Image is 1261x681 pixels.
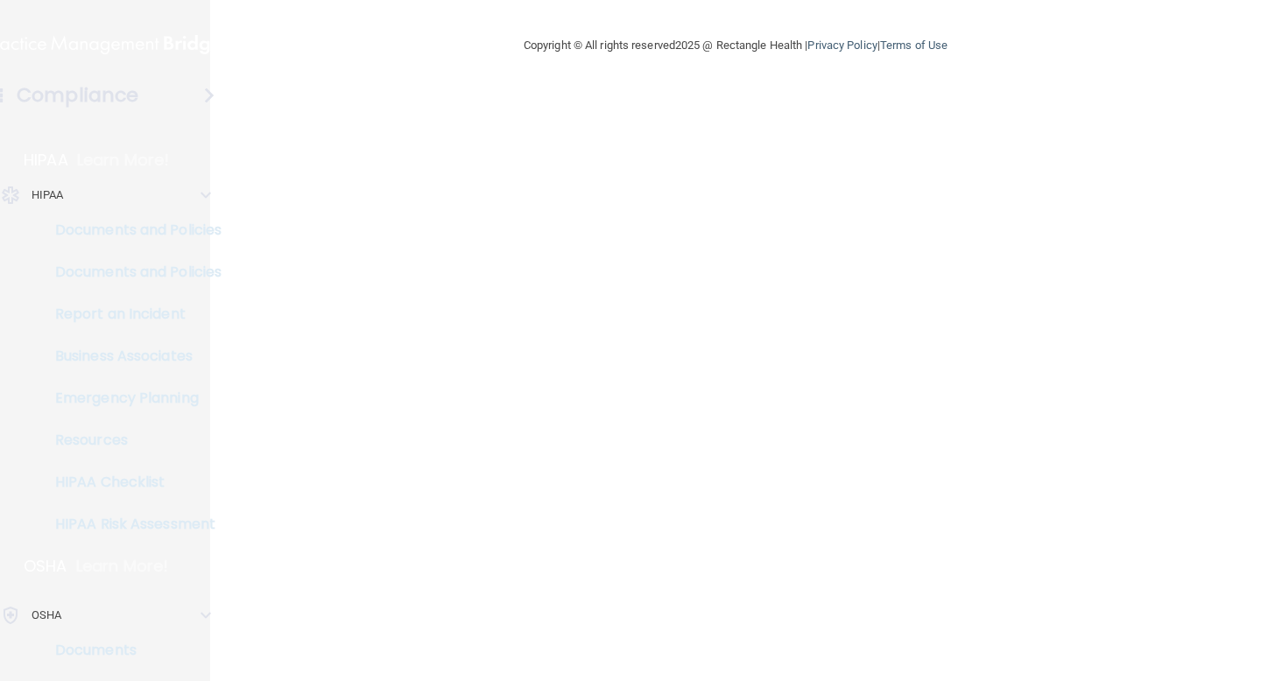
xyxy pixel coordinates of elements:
div: Copyright © All rights reserved 2025 @ Rectangle Health | | [416,18,1055,74]
p: Learn More! [76,556,169,577]
p: Business Associates [11,348,250,365]
p: Report an Incident [11,305,250,323]
p: HIPAA [32,185,64,206]
p: HIPAA [24,150,68,171]
p: Documents and Policies [11,221,250,239]
a: Terms of Use [880,39,948,52]
p: Learn More! [77,150,170,171]
p: OSHA [32,605,61,626]
p: Documents and Policies [11,263,250,281]
p: OSHA [24,556,67,577]
p: Emergency Planning [11,390,250,407]
p: HIPAA Risk Assessment [11,516,250,533]
a: Privacy Policy [807,39,877,52]
p: Resources [11,432,250,449]
p: Documents [11,642,250,659]
h4: Compliance [17,83,138,108]
p: HIPAA Checklist [11,474,250,491]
